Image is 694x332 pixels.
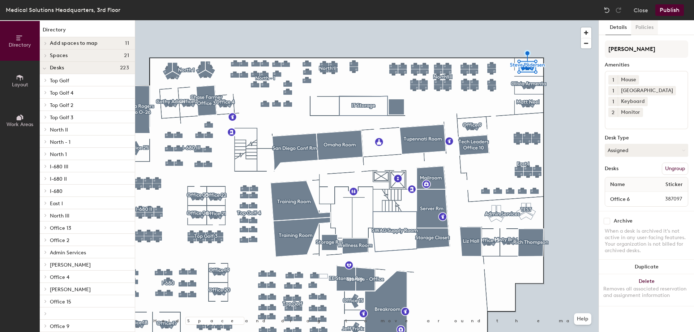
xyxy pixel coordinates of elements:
[614,218,633,224] div: Archive
[9,42,31,48] span: Directory
[50,102,73,108] span: Top Golf 2
[612,76,614,84] span: 1
[605,166,618,172] div: Desks
[50,65,64,71] span: Desks
[605,228,688,254] div: When a desk is archived it's not active in any user-facing features. Your organization is not bil...
[618,86,676,95] div: [GEOGRAPHIC_DATA]
[40,26,135,37] h1: Directory
[50,139,70,145] span: North - 1
[599,260,694,274] button: Duplicate
[50,40,98,46] span: Add spaces to map
[50,237,69,243] span: Office 2
[50,53,68,59] span: Spaces
[607,194,648,204] input: Unnamed desk
[50,115,73,121] span: Top Golf 3
[662,163,688,175] button: Ungroup
[605,144,688,157] button: Assigned
[608,75,618,85] button: 1
[605,62,688,68] div: Amenities
[607,178,629,191] span: Name
[608,97,618,106] button: 1
[631,20,658,35] button: Policies
[662,178,686,191] span: Sticker
[50,90,73,96] span: Top Golf 4
[612,87,614,95] span: 1
[574,313,591,325] button: Help
[120,65,129,71] span: 223
[50,225,71,231] span: Office 13
[50,213,69,219] span: North III
[648,195,686,203] span: 387097
[599,274,694,306] button: DeleteRemoves all associated reservation and assignment information
[655,4,684,16] button: Publish
[50,188,63,194] span: I-680
[6,5,120,14] div: Medical Solutions Headquarters, 3rd Floor
[50,201,63,207] span: East I
[612,109,614,116] span: 2
[618,108,643,117] div: Monitor
[603,286,690,299] div: Removes all associated reservation and assignment information
[50,323,69,329] span: Office 9
[12,82,28,88] span: Layout
[605,20,631,35] button: Details
[125,40,129,46] span: 11
[50,151,67,158] span: North 1
[618,75,639,85] div: Mouse
[7,121,33,128] span: Work Areas
[615,7,622,14] img: Redo
[603,7,611,14] img: Undo
[50,299,71,305] span: Office 15
[634,4,648,16] button: Close
[50,250,86,256] span: Admin Services
[50,262,91,268] span: [PERSON_NAME]
[608,108,618,117] button: 2
[50,286,91,293] span: [PERSON_NAME]
[605,135,688,141] div: Desk Type
[608,86,618,95] button: 1
[50,274,69,280] span: Office 4
[50,127,68,133] span: North II
[618,97,648,106] div: Keyboard
[50,176,67,182] span: I-680 II
[50,164,68,170] span: I-680 III
[124,53,129,59] span: 21
[612,98,614,105] span: 1
[50,78,69,84] span: Top Golf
